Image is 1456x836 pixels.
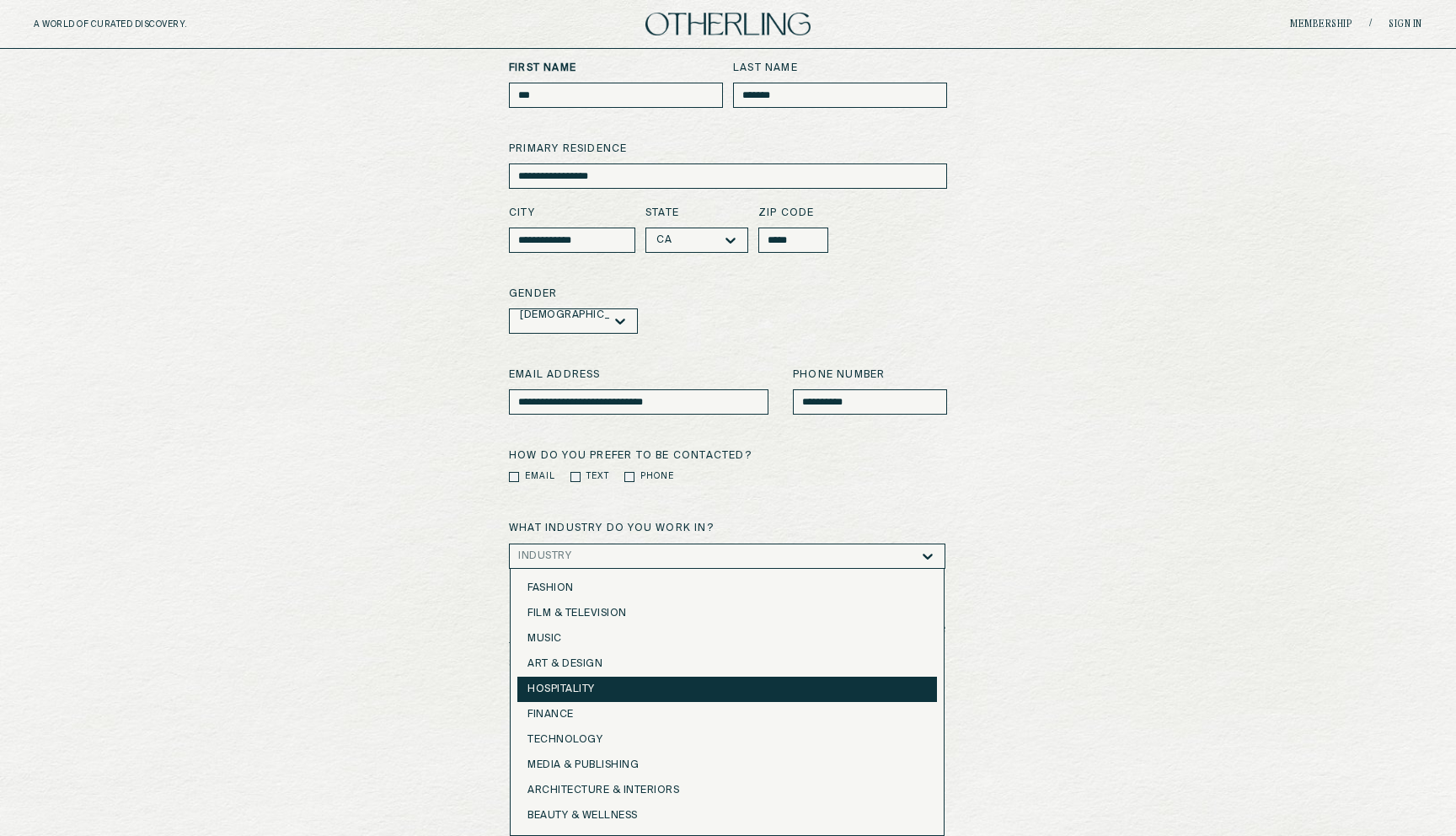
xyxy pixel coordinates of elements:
p: By submitting this application, I confirm that I have read and agree to the and understand that m... [509,619,947,670]
label: Phone [640,470,674,483]
div: Film & Television [527,608,927,619]
div: Media & Publishing [527,759,927,771]
a: Sign in [1389,19,1422,29]
div: Beauty & Wellness [527,810,927,822]
label: State [645,206,748,221]
div: Hospitality [527,683,927,695]
label: Phone number [793,367,947,383]
label: primary residence [509,142,947,157]
input: industry-dropdown [571,550,575,562]
label: Email [525,470,555,483]
div: Industry [518,550,571,562]
div: Music [527,633,927,645]
div: [DEMOGRAPHIC_DATA] [520,309,610,321]
div: Finance [527,709,927,721]
label: City [509,206,635,221]
label: First Name [509,61,723,76]
div: Art & Design [527,658,927,670]
label: What industry do you work in? [509,523,714,533]
label: How do you prefer to be contacted? [509,448,947,464]
img: logo [645,13,811,35]
label: Text [586,470,609,483]
div: Architecture & Interiors [527,785,927,796]
label: zip code [758,206,828,221]
span: / [1369,18,1372,30]
h5: A WORLD OF CURATED DISCOVERY. [34,19,260,29]
div: CA [656,234,672,246]
label: Gender [509,287,947,302]
label: Last Name [733,61,947,76]
a: Membership [1290,19,1352,29]
div: Technology [527,734,927,746]
label: Email address [509,367,768,383]
div: Fashion [527,582,927,594]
